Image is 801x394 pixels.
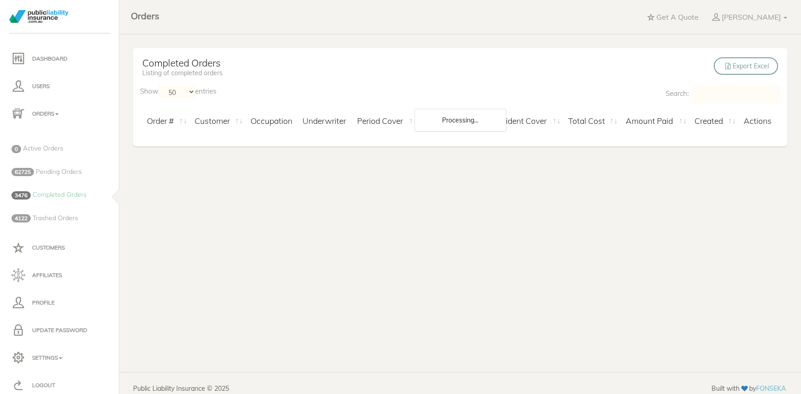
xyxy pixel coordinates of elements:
th: Created [691,108,740,133]
a: Public Liability Insurance © 2025 [133,384,229,393]
th: Period Cover [353,108,421,133]
span: 62725 [11,168,34,176]
th: Underwriter [299,108,353,133]
span: Completed Orders [33,190,87,199]
th: Accident Cover [488,108,565,133]
a: Orders [124,2,166,25]
p: Profile [11,296,108,310]
label: Show entries [140,85,216,99]
select: Showentries [158,85,195,99]
h4: Completed Orders [142,57,223,69]
th: Customer [191,108,247,133]
input: Search: [692,85,780,103]
a: [PERSON_NAME] [706,7,794,27]
th: Actions [740,108,780,133]
p: Listing of completed orders [142,69,223,78]
p: Affiliates [11,268,108,282]
label: Search: [666,85,780,103]
span: 3476 [11,191,31,200]
a: Export Excel [714,57,778,75]
div: Processing... [415,109,506,132]
p: Get A Quote [656,12,699,22]
p: Orders [11,107,108,121]
th: Total Cost [565,108,622,133]
th: Amount Paid [622,108,691,133]
p: [PERSON_NAME] [722,12,781,22]
p: Dashboard [11,52,108,66]
span: 0 [11,145,21,153]
nobr: Order # [147,116,174,126]
th: Policy Starts [421,108,487,133]
p: Settings [11,351,108,365]
span: 4122 [11,214,31,222]
a: FONSEKA [756,384,786,393]
p: Update Password [11,323,108,337]
img: PLI_logotransparent.png [9,10,68,23]
p: Customers [11,241,108,255]
p: Logout [11,378,108,392]
th: Occupation [247,108,299,133]
span: Active Orders [23,144,63,152]
span: Pending Orders [36,167,82,176]
span: Trashed Orders [33,214,78,222]
p: Users [11,79,108,93]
